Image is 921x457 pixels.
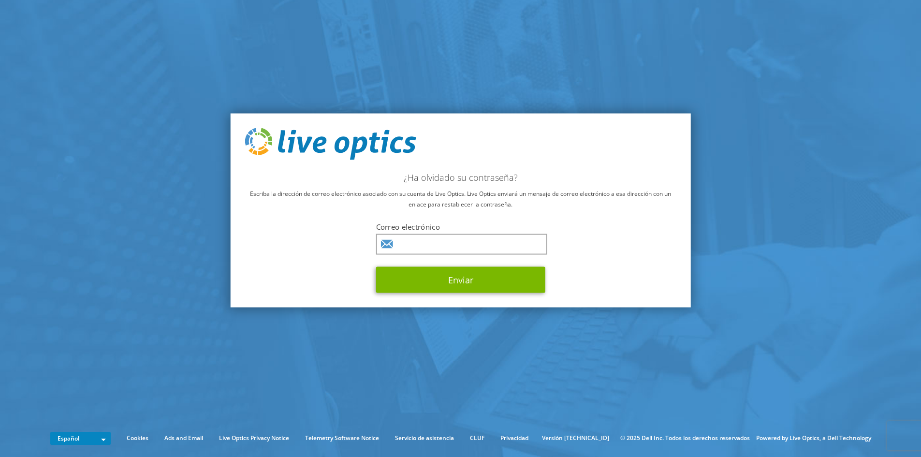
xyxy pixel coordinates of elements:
li: © 2025 Dell Inc. Todos los derechos reservados [615,433,755,443]
a: Servicio de asistencia [388,433,461,443]
li: Powered by Live Optics, a Dell Technology [756,433,871,443]
a: Cookies [119,433,156,443]
button: Enviar [376,266,545,293]
h2: ¿Ha olvidado su contraseña? [245,172,676,182]
a: Ads and Email [157,433,210,443]
a: Live Optics Privacy Notice [212,433,296,443]
a: Privacidad [493,433,536,443]
a: Telemetry Software Notice [298,433,386,443]
li: Versión [TECHNICAL_ID] [537,433,614,443]
a: CLUF [463,433,492,443]
p: Escriba la dirección de correo electrónico asociado con su cuenta de Live Optics. Live Optics env... [245,188,676,209]
img: live_optics_svg.svg [245,128,416,160]
label: Correo electrónico [376,221,545,231]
